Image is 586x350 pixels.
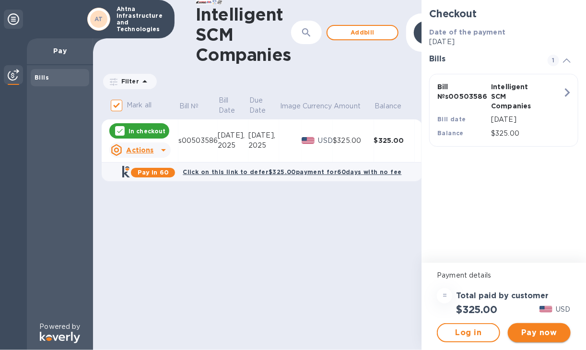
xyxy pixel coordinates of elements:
[40,332,80,343] img: Logo
[539,306,552,313] img: USD
[456,292,549,301] h3: Total paid by customer
[508,323,571,342] button: Pay now
[429,55,536,64] h3: Bills
[491,115,563,125] p: [DATE]
[456,303,497,315] h2: $325.00
[437,129,464,137] b: Balance
[280,101,301,111] p: Image
[429,37,578,47] p: [DATE]
[117,6,164,33] p: Ahtna Infrastructure and Technologies
[196,4,291,65] h1: Intelligent SCM Companies
[39,322,80,332] p: Powered by
[429,28,505,36] b: Date of the payment
[318,136,333,146] p: USD
[445,327,491,338] span: Log in
[35,74,49,81] b: Bills
[437,270,571,280] p: Payment details
[327,25,398,40] button: Addbill
[219,95,235,116] p: Bill Date
[516,327,563,338] span: Pay now
[429,8,578,20] h2: Checkout
[248,140,279,151] div: 2025
[375,101,414,111] span: Balance
[219,95,248,116] span: Bill Date
[218,130,248,140] div: [DATE],
[127,100,152,110] p: Mark all
[303,101,332,111] p: Currency
[117,77,139,85] p: Filter
[94,15,103,23] b: AT
[138,169,169,176] b: Pay in 60
[35,46,85,56] p: Pay
[249,95,279,116] span: Due Date
[375,101,401,111] p: Balance
[548,55,559,66] span: 1
[179,101,211,111] span: Bill №
[437,116,466,123] b: Bill date
[129,127,165,135] p: In checkout
[183,168,401,175] b: Click on this link to defer $325.00 payment for 60 days with no fee
[491,128,563,139] p: $325.00
[178,136,218,146] div: s00503586
[556,304,571,315] p: USD
[429,74,578,147] button: Bill №s00503586Intelligent SCM CompaniesBill date[DATE]Balance$325.00
[491,82,541,111] p: Intelligent SCM Companies
[335,27,390,38] span: Add bill
[437,82,487,101] p: Bill № s00503586
[334,101,373,111] span: Amount
[302,137,315,144] img: USD
[248,130,279,140] div: [DATE],
[179,101,199,111] p: Bill №
[374,136,415,145] div: $325.00
[249,95,266,116] p: Due Date
[126,146,153,154] u: Actions
[333,136,374,146] div: $325.00
[437,288,452,303] div: =
[334,101,361,111] p: Amount
[437,323,500,342] button: Log in
[218,140,248,151] div: 2025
